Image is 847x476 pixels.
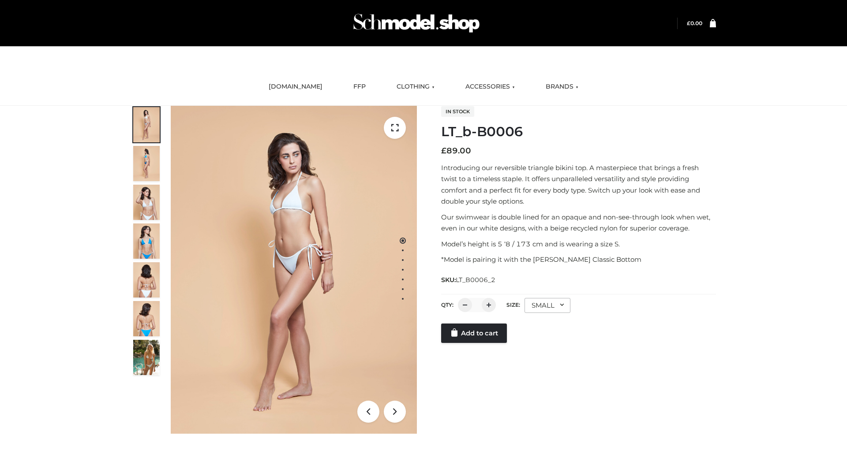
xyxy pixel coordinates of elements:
[441,275,496,285] span: SKU:
[133,301,160,336] img: ArielClassicBikiniTop_CloudNine_AzureSky_OW114ECO_8-scaled.jpg
[441,106,474,117] span: In stock
[390,77,441,97] a: CLOTHING
[171,106,417,434] img: LT_b-B0006
[133,185,160,220] img: ArielClassicBikiniTop_CloudNine_AzureSky_OW114ECO_3-scaled.jpg
[441,162,716,207] p: Introducing our reversible triangle bikini top. A masterpiece that brings a fresh twist to a time...
[687,20,690,26] span: £
[441,212,716,234] p: Our swimwear is double lined for an opaque and non-see-through look when wet, even in our white d...
[133,340,160,375] img: Arieltop_CloudNine_AzureSky2.jpg
[441,146,471,156] bdi: 89.00
[525,298,570,313] div: SMALL
[350,6,483,41] img: Schmodel Admin 964
[441,124,716,140] h1: LT_b-B0006
[456,276,495,284] span: LT_B0006_2
[687,20,702,26] a: £0.00
[133,262,160,297] img: ArielClassicBikiniTop_CloudNine_AzureSky_OW114ECO_7-scaled.jpg
[539,77,585,97] a: BRANDS
[262,77,329,97] a: [DOMAIN_NAME]
[441,146,446,156] span: £
[347,77,372,97] a: FFP
[441,254,716,265] p: *Model is pairing it with the [PERSON_NAME] Classic Bottom
[133,223,160,259] img: ArielClassicBikiniTop_CloudNine_AzureSky_OW114ECO_4-scaled.jpg
[133,107,160,142] img: ArielClassicBikiniTop_CloudNine_AzureSky_OW114ECO_1-scaled.jpg
[133,146,160,181] img: ArielClassicBikiniTop_CloudNine_AzureSky_OW114ECO_2-scaled.jpg
[441,324,507,343] a: Add to cart
[441,238,716,250] p: Model’s height is 5 ‘8 / 173 cm and is wearing a size S.
[687,20,702,26] bdi: 0.00
[441,301,453,308] label: QTY:
[506,301,520,308] label: Size:
[459,77,521,97] a: ACCESSORIES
